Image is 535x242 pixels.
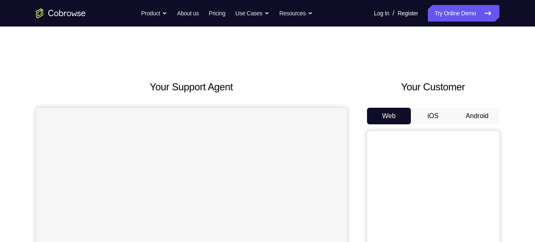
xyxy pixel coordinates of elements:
[235,5,269,22] button: Use Cases
[374,5,389,22] a: Log In
[367,108,411,124] button: Web
[177,5,199,22] a: About us
[455,108,499,124] button: Android
[36,80,347,94] h2: Your Support Agent
[367,80,499,94] h2: Your Customer
[393,8,394,18] span: /
[209,5,225,22] a: Pricing
[279,5,313,22] button: Resources
[398,5,418,22] a: Register
[36,8,86,18] a: Go to the home page
[428,5,499,22] a: Try Online Demo
[141,5,167,22] button: Product
[411,108,455,124] button: iOS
